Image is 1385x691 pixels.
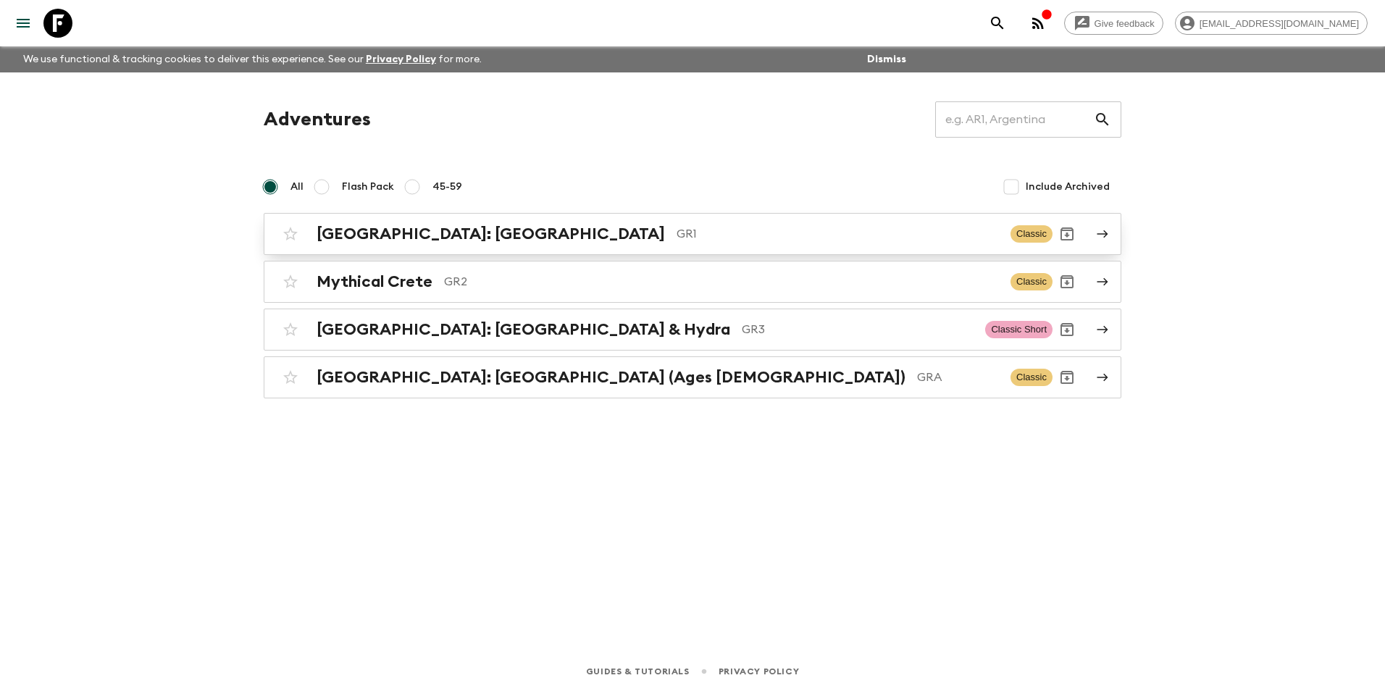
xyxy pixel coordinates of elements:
[1192,18,1367,29] span: [EMAIL_ADDRESS][DOMAIN_NAME]
[264,356,1121,398] a: [GEOGRAPHIC_DATA]: [GEOGRAPHIC_DATA] (Ages [DEMOGRAPHIC_DATA])GRAClassicArchive
[17,46,488,72] p: We use functional & tracking cookies to deliver this experience. See our for more.
[366,54,436,64] a: Privacy Policy
[917,369,999,386] p: GRA
[1053,315,1081,344] button: Archive
[432,180,462,194] span: 45-59
[983,9,1012,38] button: search adventures
[264,309,1121,351] a: [GEOGRAPHIC_DATA]: [GEOGRAPHIC_DATA] & HydraGR3Classic ShortArchive
[985,321,1053,338] span: Classic Short
[1087,18,1163,29] span: Give feedback
[586,663,690,679] a: Guides & Tutorials
[317,272,432,291] h2: Mythical Crete
[1010,369,1053,386] span: Classic
[1026,180,1110,194] span: Include Archived
[317,225,665,243] h2: [GEOGRAPHIC_DATA]: [GEOGRAPHIC_DATA]
[290,180,304,194] span: All
[742,321,974,338] p: GR3
[863,49,910,70] button: Dismiss
[935,99,1094,140] input: e.g. AR1, Argentina
[677,225,999,243] p: GR1
[1053,267,1081,296] button: Archive
[1010,225,1053,243] span: Classic
[264,213,1121,255] a: [GEOGRAPHIC_DATA]: [GEOGRAPHIC_DATA]GR1ClassicArchive
[342,180,394,194] span: Flash Pack
[1053,219,1081,248] button: Archive
[317,320,730,339] h2: [GEOGRAPHIC_DATA]: [GEOGRAPHIC_DATA] & Hydra
[1064,12,1163,35] a: Give feedback
[264,105,371,134] h1: Adventures
[1053,363,1081,392] button: Archive
[1175,12,1368,35] div: [EMAIL_ADDRESS][DOMAIN_NAME]
[444,273,999,290] p: GR2
[1010,273,1053,290] span: Classic
[264,261,1121,303] a: Mythical CreteGR2ClassicArchive
[9,9,38,38] button: menu
[317,368,905,387] h2: [GEOGRAPHIC_DATA]: [GEOGRAPHIC_DATA] (Ages [DEMOGRAPHIC_DATA])
[719,663,799,679] a: Privacy Policy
